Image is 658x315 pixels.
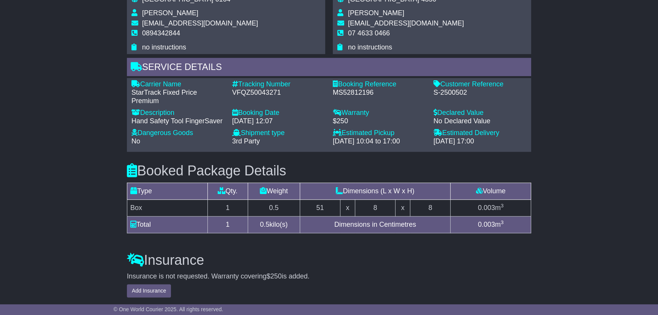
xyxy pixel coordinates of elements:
[333,89,426,97] div: MS52812196
[127,200,208,216] td: Box
[131,80,225,89] div: Carrier Name
[451,200,531,216] td: m
[300,200,340,216] td: 51
[142,29,180,37] span: 0894342844
[131,117,225,126] div: Hand Safety Tool FingerSaver
[340,200,355,216] td: x
[127,163,531,178] h3: Booked Package Details
[300,183,450,200] td: Dimensions (L x W x H)
[232,89,325,97] div: VFQZ50043271
[433,137,527,146] div: [DATE] 17:00
[410,200,451,216] td: 8
[131,109,225,117] div: Description
[142,43,186,51] span: no instructions
[127,58,531,78] div: Service Details
[248,200,300,216] td: 0.5
[248,183,300,200] td: Weight
[478,204,495,212] span: 0.003
[333,137,426,146] div: [DATE] 10:04 to 17:00
[348,43,392,51] span: no instructions
[395,200,410,216] td: x
[232,117,325,126] div: [DATE] 12:07
[333,129,426,137] div: Estimated Pickup
[131,137,140,145] span: No
[127,284,171,297] button: Add Insurance
[248,216,300,233] td: kilo(s)
[127,216,208,233] td: Total
[433,80,527,89] div: Customer Reference
[207,216,248,233] td: 1
[127,272,531,281] div: Insurance is not requested. Warranty covering is added.
[501,220,504,225] sup: 3
[232,80,325,89] div: Tracking Number
[207,183,248,200] td: Qty.
[348,9,404,17] span: [PERSON_NAME]
[127,183,208,200] td: Type
[433,117,527,126] div: No Declared Value
[348,19,464,27] span: [EMAIL_ADDRESS][DOMAIN_NAME]
[348,29,390,37] span: 07 4633 0466
[333,109,426,117] div: Warranty
[433,109,527,117] div: Declared Value
[260,221,269,228] span: 0.5
[451,183,531,200] td: Volume
[232,129,325,137] div: Shipment type
[232,137,260,145] span: 3rd Party
[333,117,426,126] div: $250
[142,9,198,17] span: [PERSON_NAME]
[267,272,282,280] span: $250
[142,19,258,27] span: [EMAIL_ADDRESS][DOMAIN_NAME]
[501,203,504,208] sup: 3
[433,129,527,137] div: Estimated Delivery
[433,89,527,97] div: S-2500502
[300,216,450,233] td: Dimensions in Centimetres
[333,80,426,89] div: Booking Reference
[232,109,325,117] div: Booking Date
[131,129,225,137] div: Dangerous Goods
[478,221,495,228] span: 0.003
[114,306,223,312] span: © One World Courier 2025. All rights reserved.
[207,200,248,216] td: 1
[131,89,225,105] div: StarTrack Fixed Price Premium
[355,200,395,216] td: 8
[127,253,531,268] h3: Insurance
[451,216,531,233] td: m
